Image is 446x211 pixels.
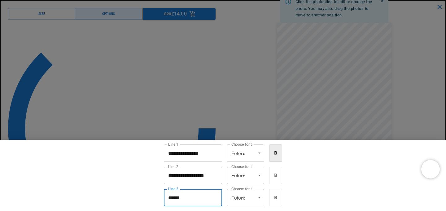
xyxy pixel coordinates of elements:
[231,142,252,147] label: Choose font
[269,144,282,162] div: text formatting
[269,189,282,206] button: bold
[269,144,282,162] button: bold
[227,189,264,206] div: Futura
[231,164,252,169] label: Choose font
[168,142,178,147] label: Line 1
[231,186,252,192] label: Choose font
[168,186,178,192] label: Line 3
[269,167,282,184] div: text formatting
[269,167,282,184] button: bold
[168,164,178,169] label: Line 2
[227,144,264,162] div: Futura
[269,189,282,206] div: text formatting
[421,160,440,179] iframe: Chatra live chat
[227,167,264,184] div: Futura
